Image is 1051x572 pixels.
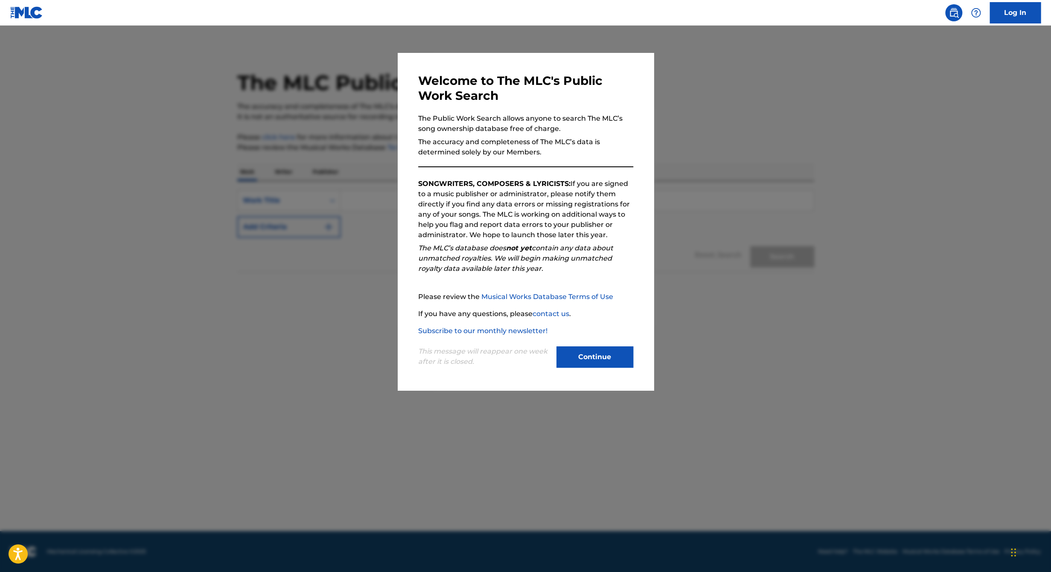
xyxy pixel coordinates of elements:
[10,6,43,19] img: MLC Logo
[1011,540,1016,565] div: Dra
[949,8,959,18] img: search
[418,73,633,103] h3: Welcome to The MLC's Public Work Search
[945,4,962,21] a: Public Search
[533,310,569,318] a: contact us
[971,8,981,18] img: help
[481,293,613,301] a: Musical Works Database Terms of Use
[556,346,633,368] button: Continue
[418,346,551,367] p: This message will reappear one week after it is closed.
[418,244,613,273] em: The MLC’s database does contain any data about unmatched royalties. We will begin making unmatche...
[418,309,633,319] p: If you have any questions, please .
[418,327,547,335] a: Subscribe to our monthly newsletter!
[418,137,633,157] p: The accuracy and completeness of The MLC’s data is determined solely by our Members.
[1008,531,1051,572] div: Chatt-widget
[418,180,571,188] strong: SONGWRITERS, COMPOSERS & LYRICISTS:
[418,113,633,134] p: The Public Work Search allows anyone to search The MLC’s song ownership database free of charge.
[967,4,984,21] div: Help
[506,244,532,252] strong: not yet
[418,179,633,240] p: If you are signed to a music publisher or administrator, please notify them directly if you find ...
[990,2,1041,23] a: Log In
[1008,531,1051,572] iframe: Chat Widget
[418,292,633,302] p: Please review the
